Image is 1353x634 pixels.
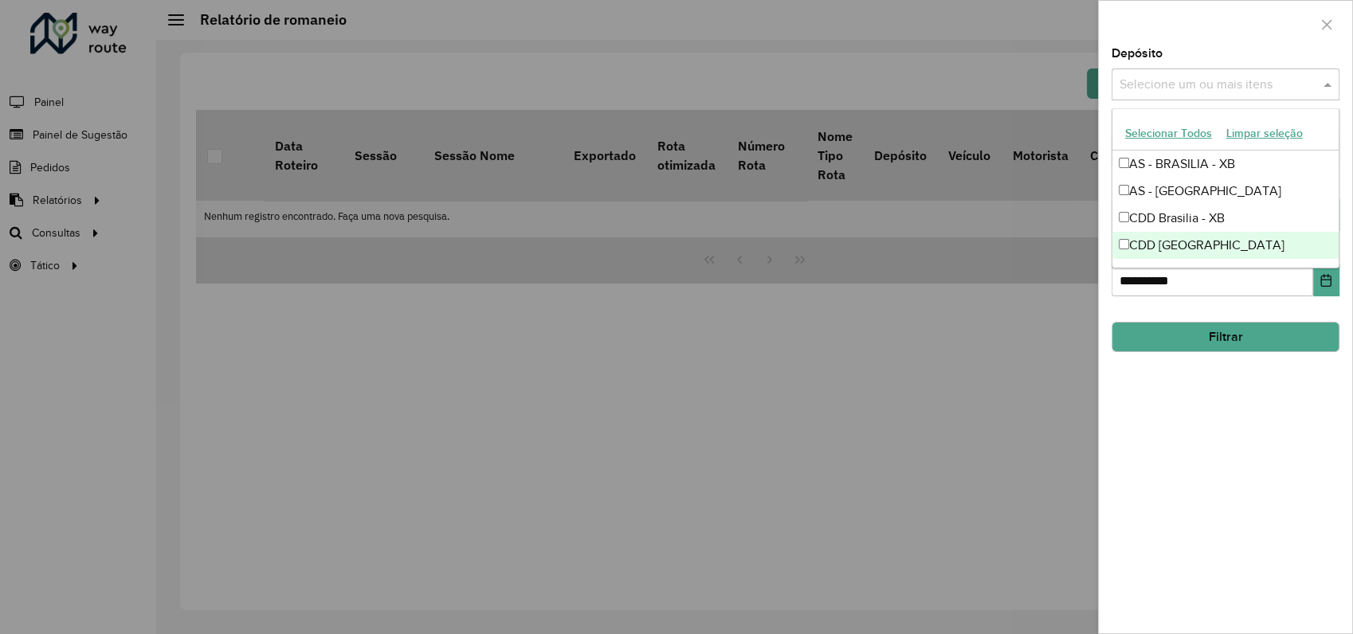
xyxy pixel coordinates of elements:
ng-dropdown-panel: Options list [1112,108,1339,268]
button: Filtrar [1112,322,1339,352]
div: AS - BRASILIA - XB [1112,151,1339,178]
div: CDD Brasilia - XB [1112,205,1339,232]
div: AS - [GEOGRAPHIC_DATA] [1112,178,1339,205]
button: Choose Date [1313,264,1339,296]
button: Selecionar Todos [1118,121,1219,146]
label: Depósito [1112,44,1163,63]
button: Limpar seleção [1219,121,1310,146]
div: CDD [GEOGRAPHIC_DATA] [1112,232,1339,259]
